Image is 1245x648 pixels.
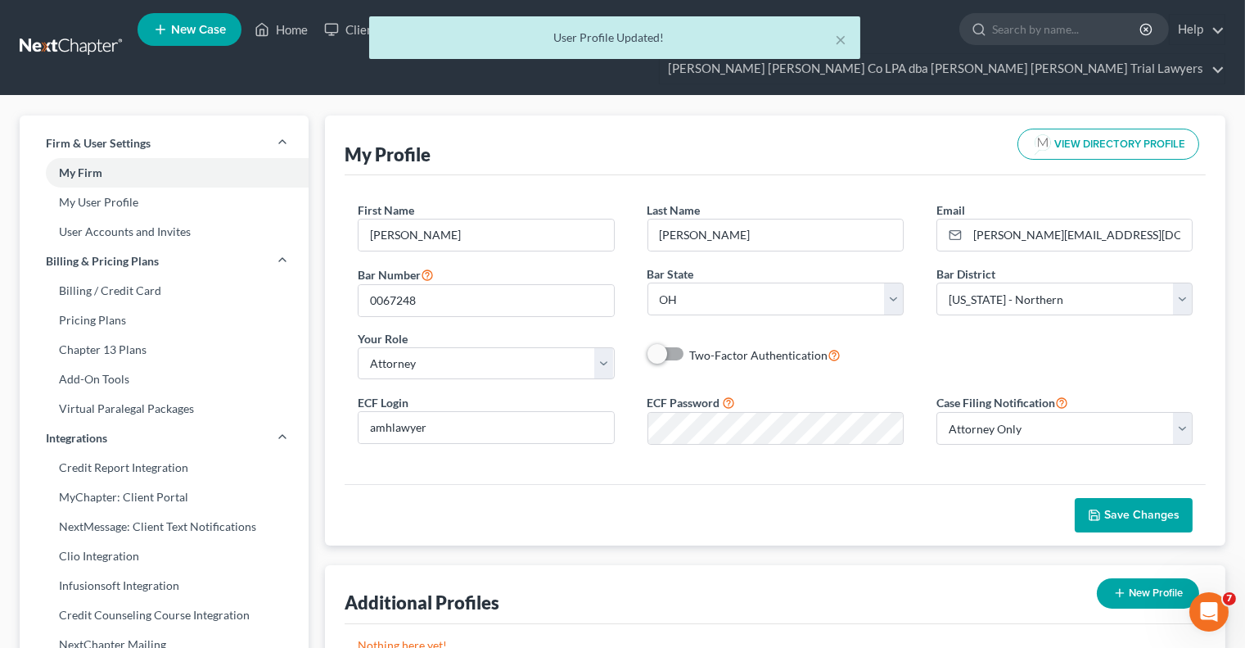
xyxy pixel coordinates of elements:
a: Clio Integration [20,542,309,571]
label: ECF Login [358,394,408,411]
span: Integrations [46,430,107,446]
span: 7 [1223,592,1236,605]
label: Bar Number [358,265,434,284]
button: VIEW DIRECTORY PROFILE [1017,129,1199,160]
input: Enter last name... [648,220,903,251]
iframe: Intercom live chat [1189,592,1229,632]
a: MyChapter: Client Portal [20,483,309,512]
a: Firm & User Settings [20,129,309,158]
input: Enter ecf login... [359,412,613,443]
span: Your Role [358,332,408,346]
span: Email [936,203,965,217]
a: Integrations [20,424,309,453]
div: My Profile [345,143,431,166]
span: Firm & User Settings [46,135,151,152]
button: × [836,29,847,49]
a: NextMessage: Client Text Notifications [20,512,309,542]
a: User Accounts and Invites [20,217,309,247]
span: VIEW DIRECTORY PROFILE [1054,139,1185,150]
span: First Name [358,203,414,217]
div: User Profile Updated! [382,29,847,46]
img: modern-attorney-logo-488310dd42d0e56951fffe13e3ed90e038bc441dd813d23dff0c9337a977f38e.png [1031,133,1054,156]
a: Home [246,15,316,44]
label: Bar State [647,265,694,283]
span: Last Name [647,203,701,217]
a: Help [1170,15,1225,44]
input: Enter email... [968,220,1192,251]
div: Additional Profiles [345,591,499,614]
a: Billing & Pricing Plans [20,247,309,276]
a: Chapter 13 Plans [20,335,309,365]
button: Save Changes [1075,498,1193,532]
a: My User Profile [20,188,309,217]
label: Bar District [936,265,995,283]
a: Client Portal [316,15,422,44]
input: Search by name... [992,14,1142,44]
a: Add-On Tools [20,365,309,394]
a: [PERSON_NAME] [PERSON_NAME] Co LPA dba [PERSON_NAME] [PERSON_NAME] Trial Lawyers [660,54,1225,84]
span: Billing & Pricing Plans [46,253,159,270]
label: ECF Password [647,394,720,411]
label: Case Filing Notification [936,392,1068,412]
button: New Profile [1097,578,1199,609]
a: Credit Counseling Course Integration [20,600,309,630]
a: My Firm [20,158,309,188]
a: Directory Cases [422,15,548,44]
span: Two-Factor Authentication [690,348,828,362]
a: Credit Report Integration [20,453,309,483]
a: Infusionsoft Integration [20,571,309,600]
a: Pricing Plans [20,306,309,335]
a: Billing / Credit Card [20,276,309,306]
input: # [359,285,613,316]
input: Enter first name... [359,220,613,251]
a: Virtual Paralegal Packages [20,394,309,424]
span: Save Changes [1104,508,1180,522]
